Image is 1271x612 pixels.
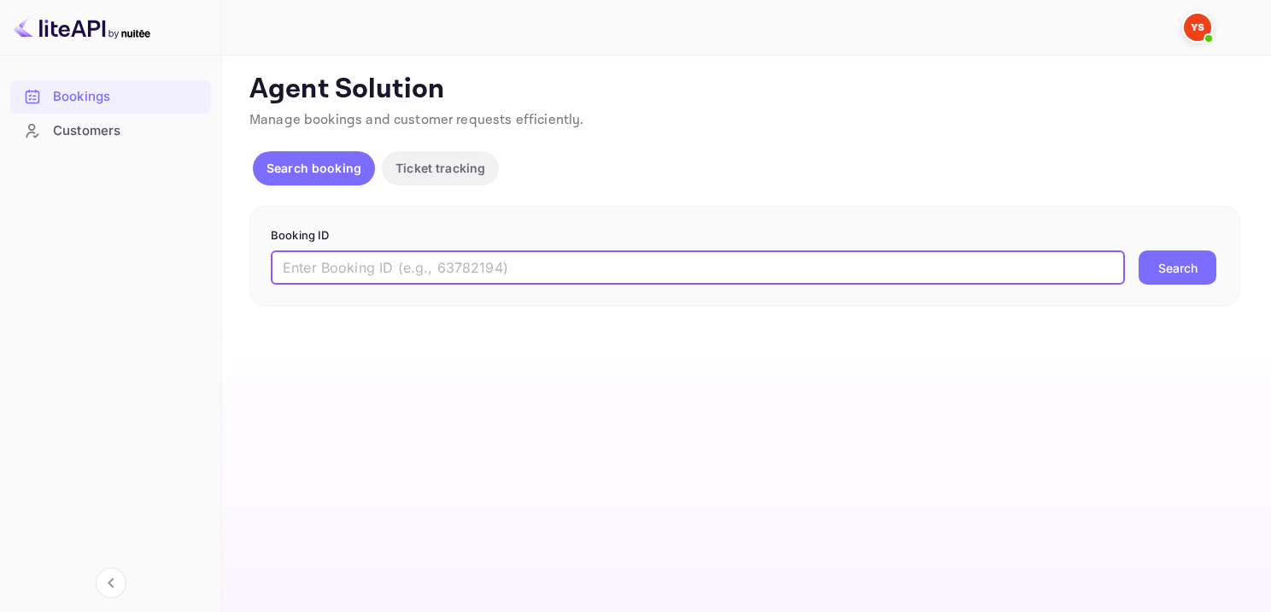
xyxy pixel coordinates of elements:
[1139,250,1216,285] button: Search
[249,111,584,129] span: Manage bookings and customer requests efficiently.
[14,14,150,41] img: LiteAPI logo
[96,568,126,598] button: Collapse navigation
[271,250,1125,285] input: Enter Booking ID (e.g., 63782194)
[53,87,202,107] div: Bookings
[249,73,1240,107] p: Agent Solution
[395,159,485,177] p: Ticket tracking
[53,121,202,141] div: Customers
[10,80,211,112] a: Bookings
[10,115,211,146] a: Customers
[271,227,1219,244] p: Booking ID
[266,159,361,177] p: Search booking
[10,80,211,114] div: Bookings
[10,115,211,148] div: Customers
[1184,14,1211,41] img: Yandex Support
